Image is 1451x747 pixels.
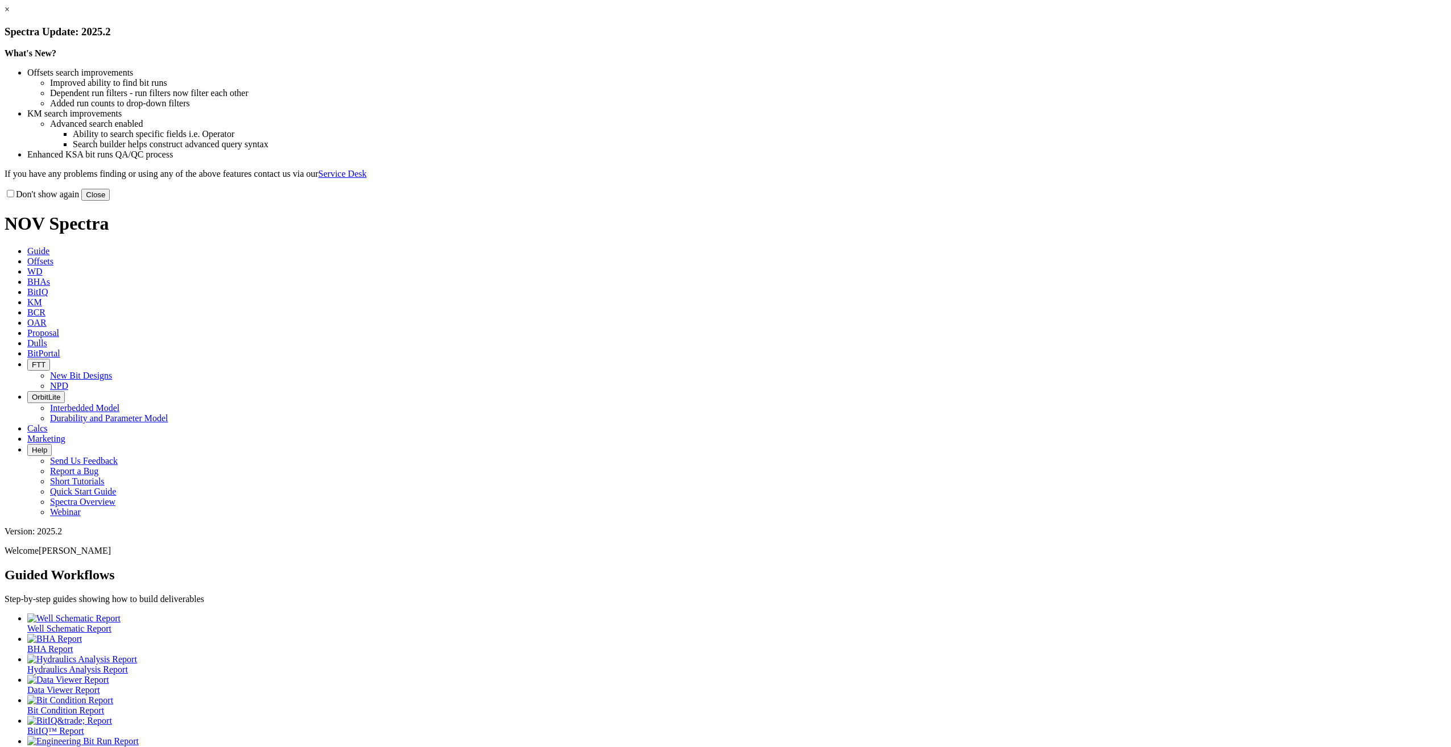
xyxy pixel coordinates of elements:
img: BitIQ&trade; Report [27,716,112,726]
span: Bit Condition Report [27,706,104,715]
li: Improved ability to find bit runs [50,78,1446,88]
li: Advanced search enabled [50,119,1446,129]
a: New Bit Designs [50,371,112,380]
span: WD [27,267,43,276]
li: Offsets search improvements [27,68,1446,78]
a: Spectra Overview [50,497,115,507]
span: KM [27,297,42,307]
p: Step-by-step guides showing how to build deliverables [5,594,1446,604]
img: Engineering Bit Run Report [27,736,139,746]
img: Well Schematic Report [27,613,121,624]
a: Short Tutorials [50,476,105,486]
span: OAR [27,318,47,327]
span: Guide [27,246,49,256]
a: Service Desk [318,169,367,179]
span: Well Schematic Report [27,624,111,633]
div: Version: 2025.2 [5,526,1446,537]
span: BHAs [27,277,50,287]
img: Data Viewer Report [27,675,109,685]
h3: Spectra Update: 2025.2 [5,26,1446,38]
li: Enhanced KSA bit runs QA/QC process [27,150,1446,160]
li: Dependent run filters - run filters now filter each other [50,88,1446,98]
span: [PERSON_NAME] [39,546,111,555]
img: Hydraulics Analysis Report [27,654,137,665]
li: Added run counts to drop-down filters [50,98,1446,109]
button: Close [81,189,110,201]
p: Welcome [5,546,1446,556]
span: BitPortal [27,348,60,358]
span: Calcs [27,424,48,433]
a: Quick Start Guide [50,487,116,496]
span: Dulls [27,338,47,348]
a: Durability and Parameter Model [50,413,168,423]
a: Report a Bug [50,466,98,476]
h2: Guided Workflows [5,567,1446,583]
li: Search builder helps construct advanced query syntax [73,139,1446,150]
li: Ability to search specific fields i.e. Operator [73,129,1446,139]
p: If you have any problems finding or using any of the above features contact us via our [5,169,1446,179]
img: BHA Report [27,634,82,644]
span: Hydraulics Analysis Report [27,665,128,674]
a: NPD [50,381,68,391]
span: Data Viewer Report [27,685,100,695]
span: BitIQ™ Report [27,726,84,736]
a: Interbedded Model [50,403,119,413]
span: Offsets [27,256,53,266]
span: BHA Report [27,644,73,654]
li: KM search improvements [27,109,1446,119]
span: FTT [32,360,45,369]
input: Don't show again [7,190,14,197]
strong: What's New? [5,48,56,58]
span: BitIQ [27,287,48,297]
span: Marketing [27,434,65,443]
img: Bit Condition Report [27,695,113,706]
a: × [5,5,10,14]
span: BCR [27,308,45,317]
span: Help [32,446,47,454]
label: Don't show again [5,189,79,199]
span: OrbitLite [32,393,60,401]
a: Webinar [50,507,81,517]
a: Send Us Feedback [50,456,118,466]
span: Proposal [27,328,59,338]
h1: NOV Spectra [5,213,1446,234]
